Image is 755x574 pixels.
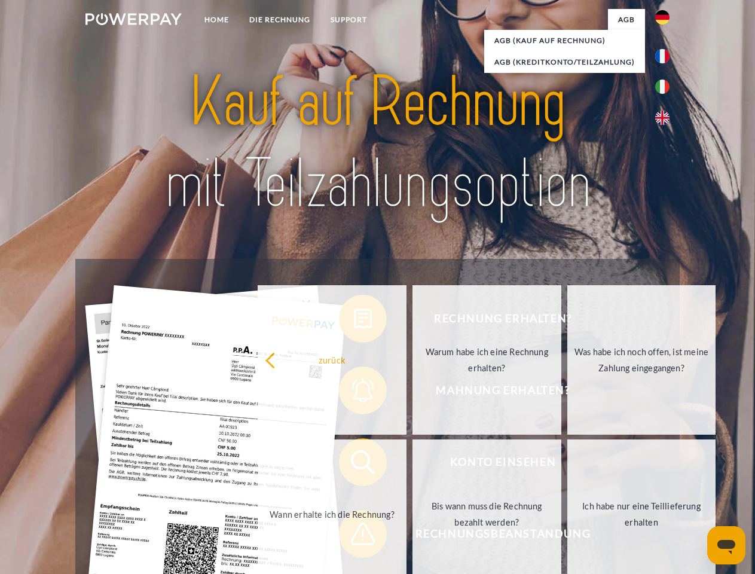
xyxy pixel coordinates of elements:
div: Was habe ich noch offen, ist meine Zahlung eingegangen? [574,344,709,376]
img: title-powerpay_de.svg [114,57,641,229]
img: it [655,80,670,94]
iframe: Schaltfläche zum Öffnen des Messaging-Fensters [707,526,745,564]
div: zurück [265,352,399,368]
a: AGB (Kreditkonto/Teilzahlung) [484,51,645,73]
div: Ich habe nur eine Teillieferung erhalten [574,498,709,530]
a: Home [194,9,239,30]
a: AGB (Kauf auf Rechnung) [484,30,645,51]
img: en [655,111,670,125]
div: Wann erhalte ich die Rechnung? [265,506,399,522]
a: Was habe ich noch offen, ist meine Zahlung eingegangen? [567,285,716,435]
img: logo-powerpay-white.svg [85,13,182,25]
a: agb [608,9,645,30]
div: Warum habe ich eine Rechnung erhalten? [420,344,554,376]
img: de [655,10,670,25]
img: fr [655,49,670,63]
a: DIE RECHNUNG [239,9,320,30]
div: Bis wann muss die Rechnung bezahlt werden? [420,498,554,530]
a: SUPPORT [320,9,377,30]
